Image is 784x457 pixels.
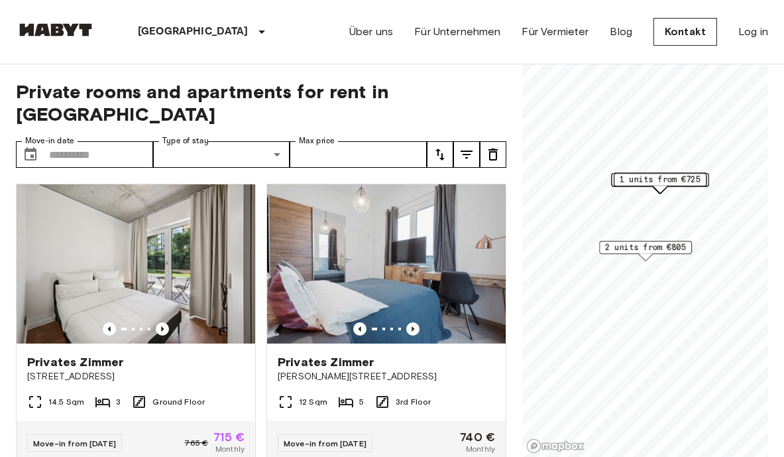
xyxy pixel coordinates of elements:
[605,241,686,253] span: 2 units from €805
[48,396,84,408] span: 14.5 Sqm
[17,141,44,168] button: Choose date
[406,322,420,336] button: Previous image
[152,396,205,408] span: Ground Floor
[299,135,335,147] label: Max price
[453,141,480,168] button: tune
[25,135,74,147] label: Move-in date
[17,184,255,344] img: Marketing picture of unit DE-01-259-004-01Q
[427,141,453,168] button: tune
[267,184,506,344] img: Marketing picture of unit DE-01-008-005-03HF
[620,174,700,186] span: 1 units from €725
[27,354,123,370] span: Privates Zimmer
[299,396,327,408] span: 12 Sqm
[610,24,632,40] a: Blog
[103,322,116,336] button: Previous image
[278,354,374,370] span: Privates Zimmer
[653,18,717,46] a: Kontakt
[359,396,364,408] span: 5
[162,135,209,147] label: Type of stay
[460,431,495,443] span: 740 €
[349,24,393,40] a: Über uns
[16,23,95,36] img: Habyt
[522,24,588,40] a: Für Vermieter
[466,443,495,455] span: Monthly
[184,437,208,449] span: 765 €
[614,172,706,193] div: Map marker
[16,80,506,125] span: Private rooms and apartments for rent in [GEOGRAPHIC_DATA]
[156,322,169,336] button: Previous image
[33,438,116,448] span: Move-in from [DATE]
[614,173,706,194] div: Map marker
[414,24,500,40] a: Für Unternehmen
[599,241,692,261] div: Map marker
[396,396,431,408] span: 3rd Floor
[278,370,495,383] span: [PERSON_NAME][STREET_ADDRESS]
[526,438,585,454] a: Mapbox logo
[612,173,709,194] div: Map marker
[116,396,121,408] span: 3
[353,322,366,336] button: Previous image
[27,370,245,383] span: [STREET_ADDRESS]
[215,443,245,455] span: Monthly
[213,431,245,443] span: 715 €
[138,24,249,40] p: [GEOGRAPHIC_DATA]
[480,141,506,168] button: tune
[284,438,366,448] span: Move-in from [DATE]
[738,24,768,40] a: Log in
